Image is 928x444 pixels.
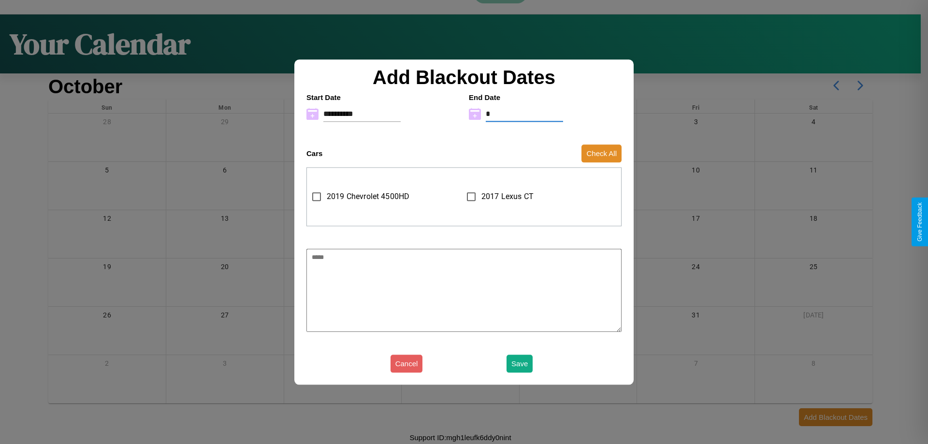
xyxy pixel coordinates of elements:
[916,202,923,242] div: Give Feedback
[391,355,423,372] button: Cancel
[469,93,622,101] h4: End Date
[327,191,409,202] span: 2019 Chevrolet 4500HD
[302,67,626,88] h2: Add Blackout Dates
[507,355,533,372] button: Save
[306,93,459,101] h4: Start Date
[581,144,622,162] button: Check All
[306,149,322,158] h4: Cars
[481,191,534,202] span: 2017 Lexus CT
